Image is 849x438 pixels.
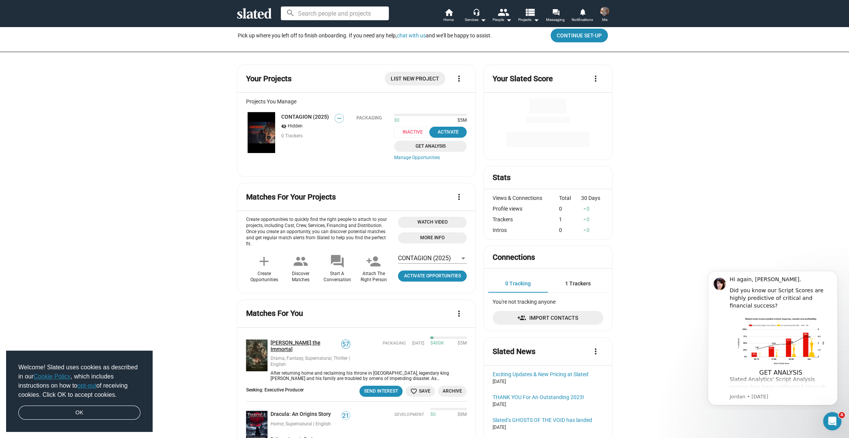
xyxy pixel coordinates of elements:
span: Save [410,387,430,395]
div: [DATE] [493,402,603,408]
span: Hidden [288,123,303,129]
a: CONTAGION (2025) [246,111,277,155]
span: Archive [443,387,462,395]
input: Search people and projects [281,6,389,20]
mat-card-title: Connections [493,252,535,262]
a: Import Contacts [493,311,603,325]
mat-card-title: Matches For You [246,308,303,319]
span: Development [395,412,424,418]
a: Cookie Policy [34,373,71,380]
a: opt-out [77,382,97,389]
span: $5M [454,118,467,124]
div: Pick up where you left off to finish onboarding. If you need any help, and we’ll be happy to assist. [238,32,492,39]
span: 0 Tracking [505,280,531,287]
iframe: Intercom notifications message [696,264,849,410]
span: 57 [342,341,350,348]
a: Home [435,8,462,24]
mat-icon: home [444,8,453,17]
a: Odysseus the Immortal [246,340,267,382]
button: Continue Set-up [551,29,608,42]
div: Total [559,195,581,201]
mat-icon: arrow_drop_down [532,15,541,24]
div: Packaging [356,115,382,121]
mat-icon: arrow_drop_up [582,227,587,233]
p: Message from Jordan, sent 1d ago [33,129,135,136]
button: Jayson ThompsonMe [596,5,614,25]
span: Continue Set-up [557,29,602,42]
div: After returning home and reclaiming his throne in Ithaca, legendary king Odysseus and his family ... [267,370,467,381]
sl-message-button: Send Interest [359,386,403,397]
a: [PERSON_NAME] the Immortal [271,340,342,353]
div: Slated’s GHOSTS OF THE VOID has landed [493,417,603,423]
span: Import Contacts [499,311,597,325]
div: Seeking: Executive Producer [246,387,304,393]
span: 21 [342,412,350,420]
div: Slated Analytics' Script Analysis service has been calibrated through the process of analyzing hu... [33,112,135,179]
span: — [335,115,343,122]
mat-icon: people [497,6,508,18]
mat-icon: arrow_drop_down [478,15,488,24]
span: Me [602,15,607,24]
mat-icon: more_vert [591,74,600,83]
div: cookieconsent [6,351,153,432]
div: Profile views [493,206,559,212]
span: Projects [518,15,539,24]
div: Intros [493,227,559,233]
div: 0 [581,216,603,222]
div: Activate [434,128,462,136]
mat-icon: arrow_drop_down [504,15,513,24]
a: THANK YOU For An Outstanding 2023! [493,394,603,400]
mat-icon: notifications [578,8,586,15]
div: Discover Matches [292,271,309,283]
div: [DATE] [493,379,603,385]
span: 0 Trackers [281,133,303,138]
span: List New Project [391,72,439,85]
a: Messaging [542,8,569,24]
span: CONTAGION (2025) [398,254,451,262]
mat-icon: more_vert [454,74,464,83]
div: 0 [581,227,603,233]
a: dismiss cookie message [18,406,140,420]
span: $0 [394,118,400,124]
button: People [489,8,516,24]
a: Open 'More info' dialog with information about Opportunities [398,232,467,243]
div: Drama, Fantasy, Supernatural, Thriller | English [271,356,351,368]
div: Trackers [493,216,559,222]
a: List New Project [385,72,445,85]
button: chat with us [397,32,426,39]
mat-icon: favorite_border [410,388,417,395]
button: Services [462,8,489,24]
a: CONTAGION (2025) [281,114,329,120]
mat-card-title: Slated News [493,346,535,357]
mat-icon: more_vert [454,309,464,318]
a: Manage Opportunities [394,155,467,161]
div: Send Interest [364,387,398,395]
p: Create opportunities to quickly find the right people to attach to your projects, including Cast,... [246,217,392,247]
mat-card-title: Stats [493,172,511,183]
mat-icon: more_vert [591,347,600,356]
div: 0 [581,206,603,212]
span: $5M [454,340,467,346]
div: 0 [559,206,581,212]
img: Jayson Thompson [600,7,609,16]
div: 30 Days [581,195,603,201]
span: $0 [430,412,436,418]
div: Services [465,15,486,24]
a: Notifications [569,8,596,24]
mat-icon: forum [330,254,345,269]
div: Attach The Right Person [361,271,387,283]
img: CONTAGION (2025) [248,112,275,153]
a: Exciting Updates & New Pricing at Slated [493,371,603,377]
span: Home [443,15,454,24]
div: Views & Connections [493,195,559,201]
div: Projects You Manage [246,98,467,105]
mat-icon: people [293,254,308,269]
div: 0 [559,227,581,233]
mat-card-title: Your Projects [246,74,292,84]
mat-icon: visibility_off [281,123,287,130]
